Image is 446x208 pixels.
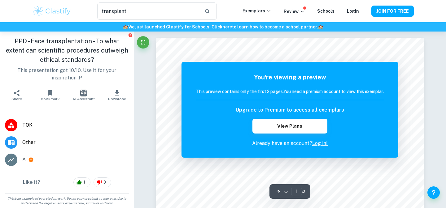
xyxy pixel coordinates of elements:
button: Fullscreen [137,36,149,49]
h1: PPD - Face transplantation - To what extent can scientific procedures outweigh ethical standards? [5,36,129,64]
a: Log in! [312,140,328,146]
img: Clastify logo [32,5,72,17]
span: TOK [22,121,129,129]
h6: This preview contains only the first 2 pages. You need a premium account to view this exemplar. [196,88,384,95]
span: / 2 [302,189,305,194]
img: AI Assistant [80,90,87,96]
h6: We just launched Clastify for Schools. Click to learn how to become a school partner. [1,23,445,30]
span: Bookmark [41,97,60,101]
p: A [22,156,26,163]
span: Share [11,97,22,101]
a: Schools [317,9,334,14]
span: 🏫 [123,24,128,29]
span: This is an example of past student work. Do not copy or submit as your own. Use to understand the... [2,196,131,206]
button: Help and Feedback [427,186,440,199]
div: 1 [73,177,90,187]
span: 1 [80,179,89,185]
span: 🏫 [318,24,323,29]
p: Already have an account? [196,140,384,147]
button: JOIN FOR FREE [371,6,414,17]
button: Report issue [128,33,133,37]
div: 0 [94,177,111,187]
p: Review [284,8,305,15]
button: View Plans [252,119,327,134]
span: AI Assistant [72,97,95,101]
span: Download [108,97,126,101]
h6: Upgrade to Premium to access all exemplars [236,106,344,114]
input: Search for any exemplars... [97,2,199,20]
p: This presentation got 10/10. Use it for your inspiration :P [5,67,129,82]
span: Other [22,139,129,146]
button: Download [100,87,134,104]
span: 0 [100,179,109,185]
button: AI Assistant [67,87,100,104]
h6: Like it? [23,179,40,186]
h5: You're viewing a preview [196,73,384,82]
button: Bookmark [33,87,67,104]
a: Login [347,9,359,14]
p: Exemplars [243,7,271,14]
a: here [222,24,232,29]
